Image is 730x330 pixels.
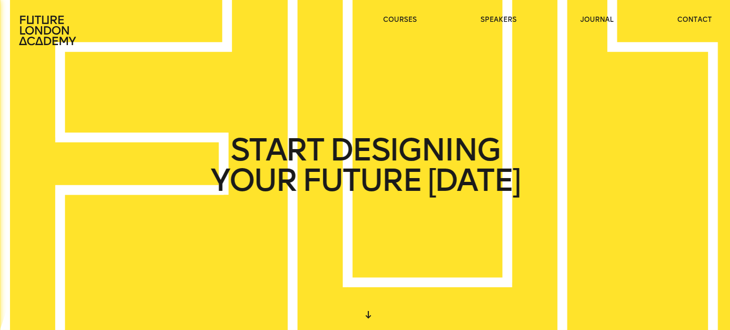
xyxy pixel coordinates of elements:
[330,135,499,165] span: DESIGNING
[427,165,519,196] span: [DATE]
[677,15,712,25] a: contact
[480,15,517,25] a: speakers
[302,165,421,196] span: FUTURE
[580,15,614,25] a: journal
[383,15,417,25] a: courses
[211,165,296,196] span: YOUR
[231,135,324,165] span: START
